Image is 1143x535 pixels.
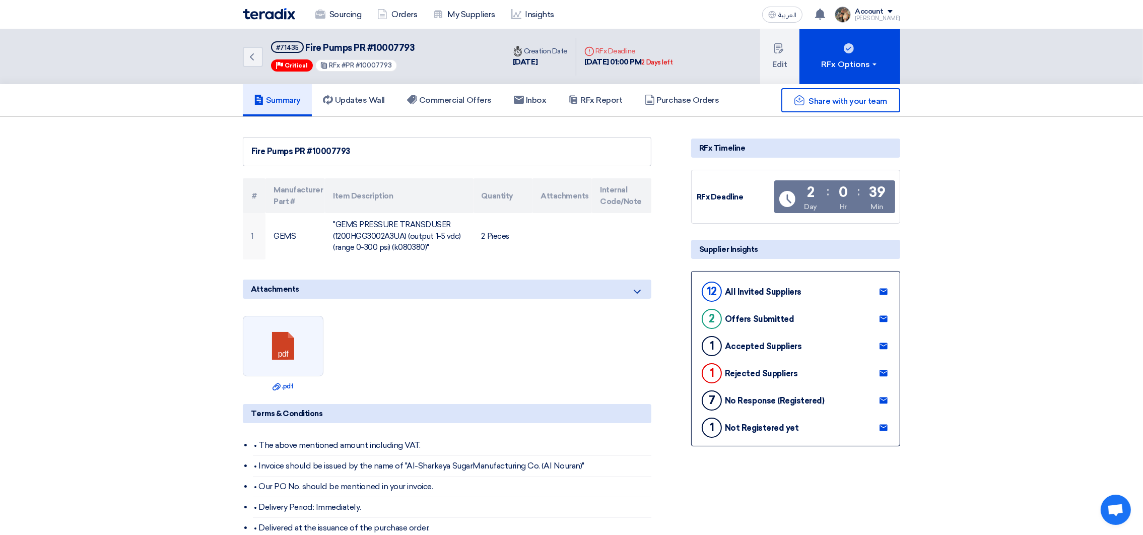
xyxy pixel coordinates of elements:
div: Supplier Insights [691,240,900,259]
div: 2 [702,309,722,329]
div: 1 [702,418,722,438]
div: 2 [807,185,815,199]
div: RFx Options [822,58,879,71]
div: No Response (Registered) [725,396,824,406]
div: All Invited Suppliers [725,287,801,297]
div: Hr [840,202,847,212]
div: RFx Deadline [584,46,673,56]
div: 1 [702,363,722,383]
h5: Summary [254,95,301,105]
th: Internal Code/Note [592,178,651,213]
div: #71435 [276,44,299,51]
div: 12 [702,282,722,302]
div: Not Registered yet [725,423,798,433]
td: "GEMS PRESSURE TRANSDUSER (1200HGG3002A3UA) (output 1-5 vdc) (range 0-300 psi) (k080380)" [325,213,473,259]
h5: Inbox [514,95,547,105]
div: Fire Pumps PR #10007793 [251,146,643,158]
th: Manufacturer Part # [265,178,325,213]
span: Attachments [251,284,299,295]
td: 1 [243,213,265,259]
div: 39 [869,185,885,199]
a: .pdf [246,381,320,391]
div: 2 Days left [642,57,673,68]
a: My Suppliers [425,4,503,26]
li: • The above mentioned amount including VAT. [253,435,651,456]
span: Critical [285,62,308,69]
a: RFx Report [557,84,633,116]
li: • Invoice should be issued by the name of "Al-Sharkeya SugarManufacturing Co. (Al Nouran)" [253,456,651,477]
button: العربية [762,7,802,23]
span: RFx [329,61,341,69]
div: Offers Submitted [725,314,794,324]
div: [DATE] 01:00 PM [584,56,673,68]
li: • Our PO No. should be mentioned in your invoice. [253,477,651,497]
div: RFx Deadline [697,191,772,203]
span: Share with your team [809,96,887,106]
div: [PERSON_NAME] [855,16,900,21]
div: Open chat [1101,495,1131,525]
th: Attachments [532,178,592,213]
span: Terms & Conditions [251,408,322,419]
div: 7 [702,390,722,411]
span: العربية [778,12,796,19]
div: : [857,182,860,200]
td: 2 Pieces [474,213,533,259]
a: Summary [243,84,312,116]
h5: RFx Report [568,95,622,105]
a: Inbox [503,84,558,116]
button: RFx Options [799,29,900,84]
th: Item Description [325,178,473,213]
h5: Fire Pumps PR #10007793 [271,41,415,54]
div: [DATE] [513,56,568,68]
div: Rejected Suppliers [725,369,797,378]
img: file_1710751448746.jpg [835,7,851,23]
span: Fire Pumps PR #10007793 [306,42,415,53]
div: Creation Date [513,46,568,56]
div: : [827,182,829,200]
a: Sourcing [307,4,369,26]
div: Account [855,8,884,16]
div: Min [871,202,884,212]
a: Orders [369,4,425,26]
img: Teradix logo [243,8,295,20]
h5: Purchase Orders [645,95,719,105]
th: # [243,178,265,213]
a: Updates Wall [312,84,396,116]
div: Accepted Suppliers [725,342,801,351]
a: Commercial Offers [396,84,503,116]
a: Purchase Orders [634,84,730,116]
button: Edit [760,29,799,84]
li: • Delivery Period: Immediately. [253,497,651,518]
div: 1 [702,336,722,356]
div: 0 [839,185,848,199]
th: Quantity [474,178,533,213]
h5: Commercial Offers [407,95,492,105]
h5: Updates Wall [323,95,385,105]
span: #PR #10007793 [342,61,392,69]
td: GEMS [265,213,325,259]
div: Day [804,202,818,212]
div: RFx Timeline [691,139,900,158]
a: Insights [503,4,562,26]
